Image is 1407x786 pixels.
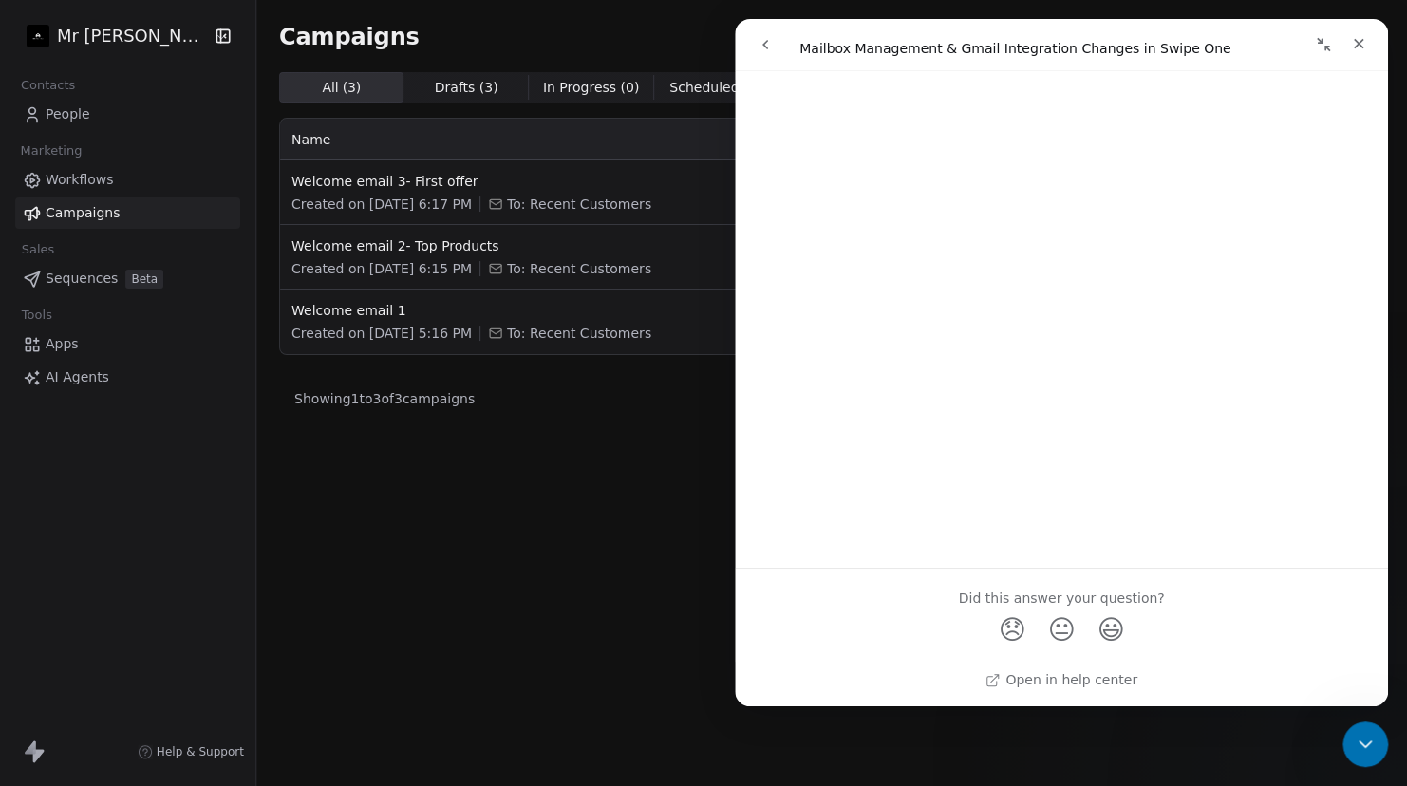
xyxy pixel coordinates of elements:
span: Beta [125,270,163,289]
span: Campaigns [46,203,120,223]
a: People [15,99,240,130]
span: Created on [DATE] 6:15 PM [291,259,472,278]
span: Apps [46,334,79,354]
span: Mr [PERSON_NAME] [57,24,210,48]
span: Tools [13,301,60,329]
span: Contacts [12,71,84,100]
span: Scheduled ( 0 ) [669,78,762,98]
iframe: To enrich screen reader interactions, please activate Accessibility in Grammarly extension settings [735,19,1388,706]
span: In Progress ( 0 ) [543,78,640,98]
a: Campaigns [15,197,240,229]
a: SequencesBeta [15,263,240,294]
span: Marketing [12,137,90,165]
span: Campaigns [279,23,420,49]
a: Workflows [15,164,240,196]
span: Drafts ( 3 ) [435,78,498,98]
button: Mr [PERSON_NAME] [23,20,202,52]
th: Name [280,119,736,160]
a: Apps [15,328,240,360]
iframe: Intercom live chat [1342,721,1388,767]
span: To: Recent Customers [507,259,651,278]
span: Showing 1 to 3 of 3 campaigns [294,389,475,408]
span: People [46,104,90,124]
span: Sales [13,235,63,264]
span: Created on [DATE] 5:16 PM [291,324,472,343]
img: Mr%20vastra.jpg [27,25,49,47]
span: Help & Support [157,744,244,759]
span: Welcome email 1 [291,301,724,320]
span: Created on [DATE] 6:17 PM [291,195,472,214]
a: Help & Support [138,744,244,759]
span: To: Recent Customers [507,324,651,343]
span: Welcome email 2- Top Products [291,236,724,255]
span: AI Agents [46,367,109,387]
span: To: Recent Customers [507,195,651,214]
a: AI Agents [15,362,240,393]
span: Sequences [46,269,118,289]
span: Welcome email 3- First offer [291,172,724,191]
span: Workflows [46,170,114,190]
